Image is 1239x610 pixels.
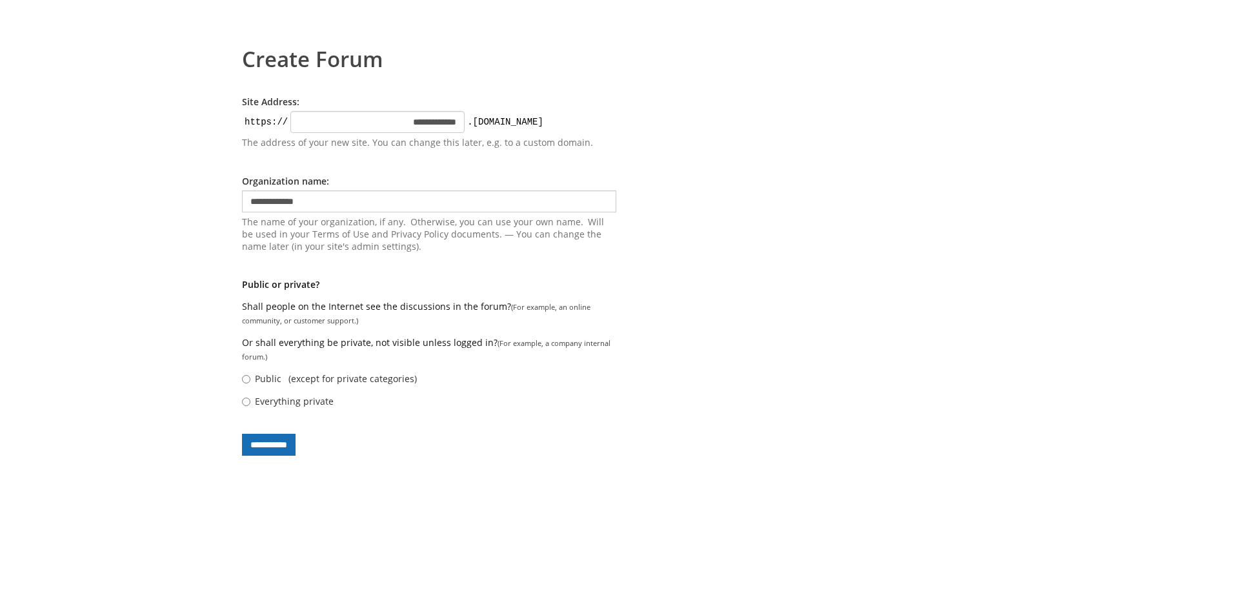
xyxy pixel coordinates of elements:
p: Shall people on the Internet see the discussions in the forum? [242,300,616,327]
input: Public (except for private categories) [242,375,250,383]
label: Organization name: [242,175,329,187]
p: Or shall everything be private, not visible unless logged in? [242,336,616,363]
label: Site Address: [242,96,299,108]
span: The name of your organization, if any. Otherwise, you can use your own name. Will be used in your... [242,216,616,252]
kbd: .[DOMAIN_NAME] [465,116,546,128]
b: Public or private? [242,278,319,290]
kbd: https:// [242,116,290,128]
input: Everything private [242,398,250,406]
label: Everything private [255,395,334,407]
p: The address of your new site. You can change this later, e.g. to a custom domain. [242,136,616,149]
label: Public (except for private categories) [255,372,417,385]
h1: Create Forum [242,39,997,70]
